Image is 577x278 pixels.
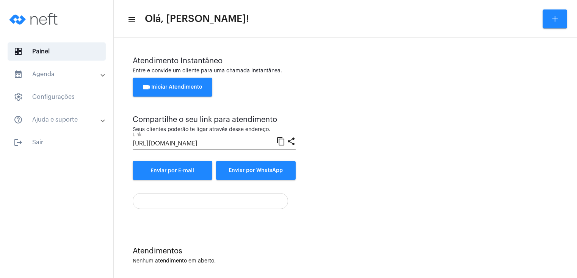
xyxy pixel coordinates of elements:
[133,127,296,133] div: Seus clientes poderão te ligar através desse endereço.
[8,133,106,151] span: Sair
[133,78,212,97] button: Iniciar Atendimento
[14,47,23,56] span: sidenav icon
[5,65,113,83] mat-expansion-panel-header: sidenav iconAgenda
[229,168,283,173] span: Enviar por WhatsApp
[151,168,194,173] span: Enviar por E-mail
[133,68,558,74] div: Entre e convide um cliente para uma chamada instantânea.
[5,111,113,129] mat-expansion-panel-header: sidenav iconAjuda e suporte
[145,13,249,25] span: Olá, [PERSON_NAME]!
[8,88,106,106] span: Configurações
[133,247,558,255] div: Atendimentos
[14,115,101,124] mat-panel-title: Ajuda e suporte
[14,138,23,147] mat-icon: sidenav icon
[276,136,285,145] mat-icon: content_copy
[133,116,296,124] div: Compartilhe o seu link para atendimento
[8,42,106,61] span: Painel
[14,70,101,79] mat-panel-title: Agenda
[133,258,558,264] div: Nenhum atendimento em aberto.
[143,84,203,90] span: Iniciar Atendimento
[287,136,296,145] mat-icon: share
[6,4,63,34] img: logo-neft-novo-2.png
[143,83,152,92] mat-icon: videocam
[14,115,23,124] mat-icon: sidenav icon
[216,161,296,180] button: Enviar por WhatsApp
[14,92,23,102] span: sidenav icon
[14,70,23,79] mat-icon: sidenav icon
[550,14,560,23] mat-icon: add
[133,161,212,180] a: Enviar por E-mail
[133,57,558,65] div: Atendimento Instantâneo
[127,15,135,24] mat-icon: sidenav icon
